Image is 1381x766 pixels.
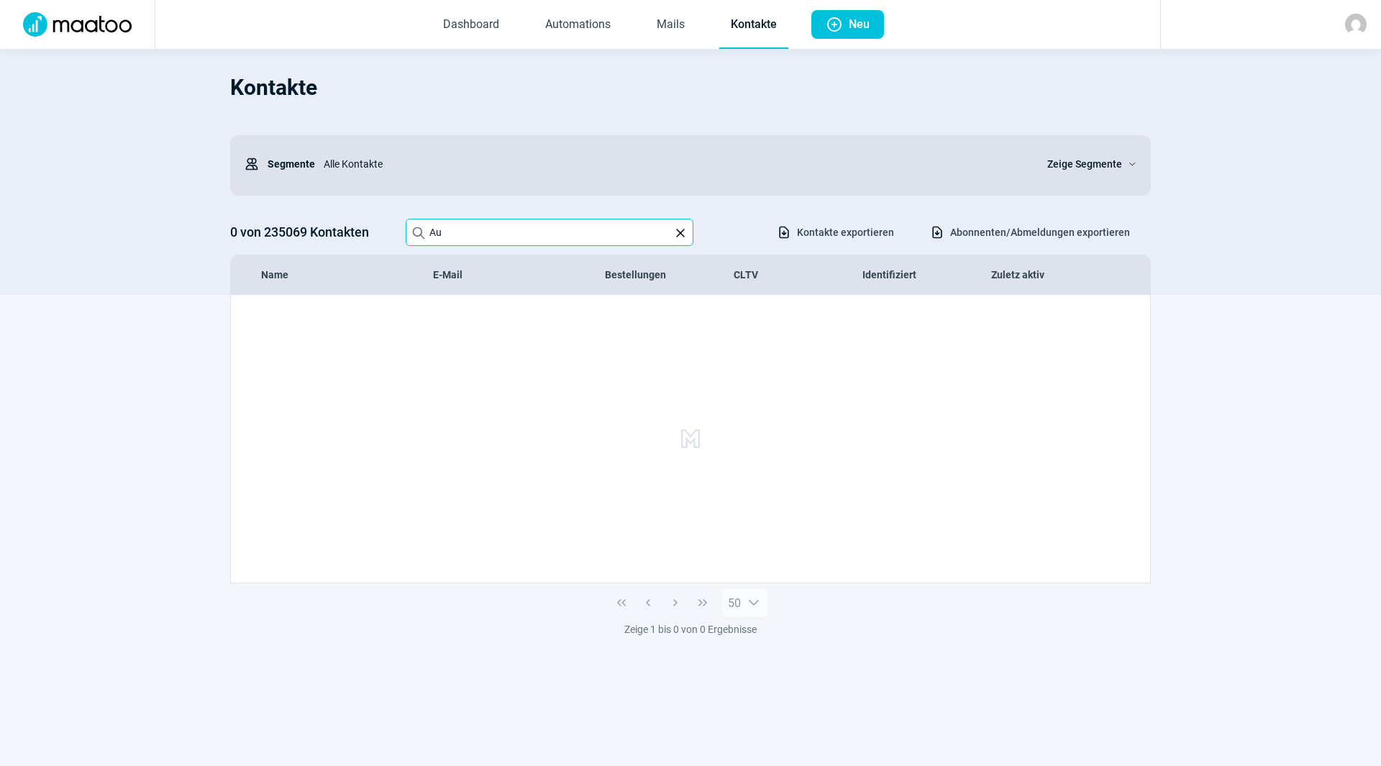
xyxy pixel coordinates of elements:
h1: Kontakte [230,63,1151,112]
button: Abonnenten/Abmeldungen exportieren [915,220,1145,245]
span: Kontakte exportieren [797,221,894,244]
div: CLTV [734,268,862,282]
div: E-Mail [433,268,605,282]
button: Neu [811,10,884,39]
div: Bestellungen [605,268,734,282]
div: Segmente [245,150,315,178]
div: Name [261,268,433,282]
button: Kontakte exportieren [762,220,909,245]
span: Abonnenten/Abmeldungen exportieren [950,221,1130,244]
a: Dashboard [432,1,511,49]
img: avatar [1345,14,1367,35]
img: Logo [14,12,140,37]
a: Mails [645,1,696,49]
div: Alle Kontakte [315,150,1030,178]
input: Search [406,219,693,246]
span: Neu [849,10,870,39]
span: Zeige Segmente [1047,155,1122,173]
div: Zuletz aktiv [991,268,1120,282]
h3: 0 von 235069 Kontakten [230,221,391,244]
div: Identifiziert [862,268,991,282]
a: Automations [534,1,622,49]
a: Kontakte [719,1,788,49]
div: Zeige 1 bis 0 von 0 Ergebnisse [230,622,1151,637]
